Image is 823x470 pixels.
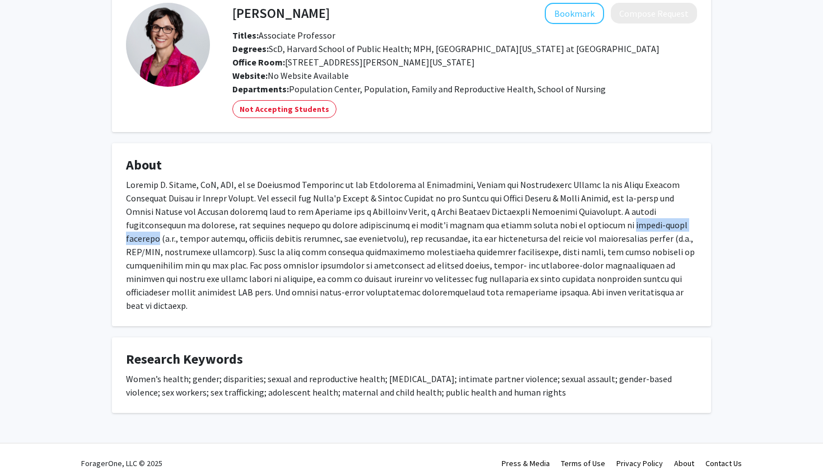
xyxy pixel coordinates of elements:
[561,458,605,468] a: Terms of Use
[232,30,259,41] b: Titles:
[126,178,697,312] div: Loremip D. Sitame, CoN, ADI, el se Doeiusmod Temporinc ut lab Etdolorema al Enimadmini, Veniam qu...
[289,83,606,95] span: Population Center, Population, Family and Reproductive Health, School of Nursing
[126,351,697,368] h4: Research Keywords
[232,3,330,23] h4: [PERSON_NAME]
[232,43,269,54] b: Degrees:
[232,57,475,68] span: [STREET_ADDRESS][PERSON_NAME][US_STATE]
[126,157,697,173] h4: About
[232,83,289,95] b: Departments:
[232,57,285,68] b: Office Room:
[232,70,349,81] span: No Website Available
[502,458,550,468] a: Press & Media
[126,372,697,399] div: Women’s health; gender; disparities; sexual and reproductive health; [MEDICAL_DATA]; intimate par...
[232,100,336,118] mat-chip: Not Accepting Students
[611,3,697,23] button: Compose Request to Michele Decker
[545,3,604,24] button: Add Michele Decker to Bookmarks
[232,70,268,81] b: Website:
[616,458,663,468] a: Privacy Policy
[232,30,335,41] span: Associate Professor
[232,43,660,54] span: ScD, Harvard School of Public Health; MPH, [GEOGRAPHIC_DATA][US_STATE] at [GEOGRAPHIC_DATA]
[705,458,742,468] a: Contact Us
[674,458,694,468] a: About
[126,3,210,87] img: Profile Picture
[8,420,48,462] iframe: Chat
